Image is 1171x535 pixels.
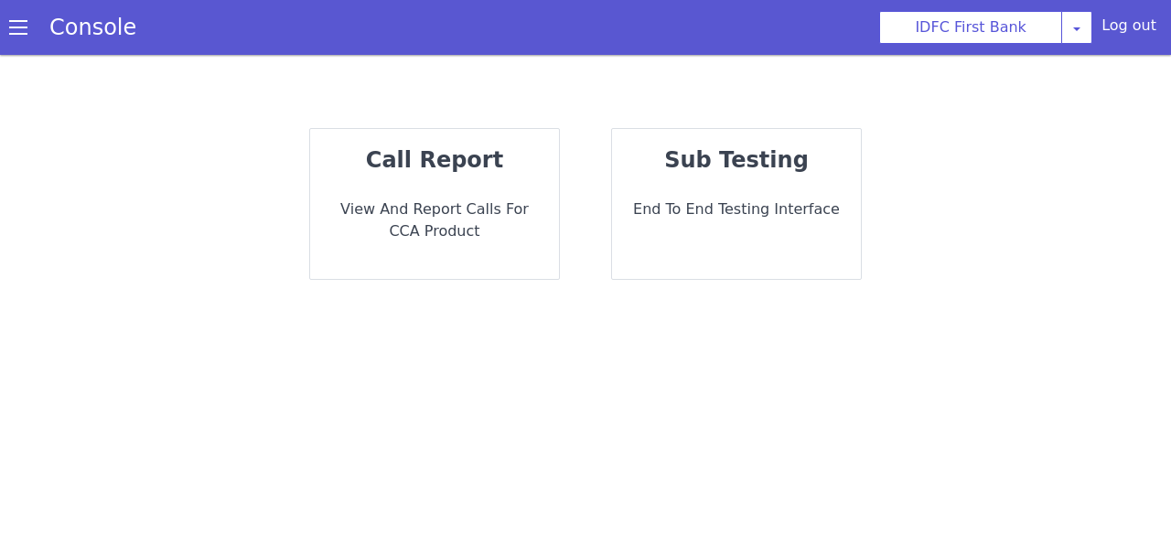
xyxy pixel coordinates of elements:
div: Log out [1101,15,1156,44]
strong: sub testing [664,147,809,173]
a: Console [27,15,158,40]
strong: call report [366,147,503,173]
p: End to End Testing Interface [627,198,846,220]
button: IDFC First Bank [879,11,1062,44]
p: View and report calls for CCA Product [325,198,544,242]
